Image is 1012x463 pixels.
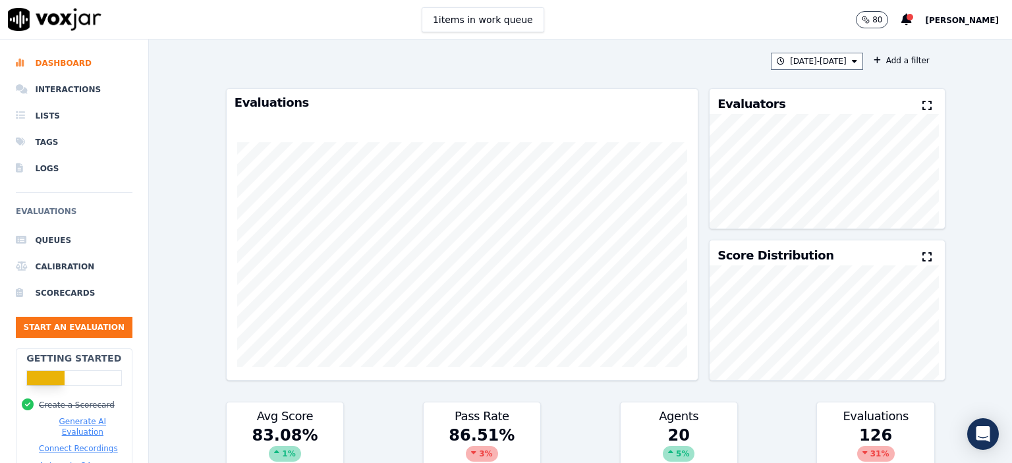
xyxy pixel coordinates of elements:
button: [DATE]-[DATE] [771,53,863,70]
button: Connect Recordings [39,443,118,454]
h3: Evaluators [717,98,785,110]
h3: Pass Rate [432,410,532,422]
div: 5 % [663,446,694,462]
div: 1 % [269,446,300,462]
div: 31 % [857,446,895,462]
a: Scorecards [16,280,132,306]
button: Start an Evaluation [16,317,132,338]
h3: Avg Score [235,410,335,422]
button: Add a filter [868,53,935,68]
h2: Getting Started [26,352,121,365]
h3: Evaluations [825,410,926,422]
div: 3 % [466,446,497,462]
a: Tags [16,129,132,155]
button: 80 [856,11,888,28]
span: [PERSON_NAME] [925,16,999,25]
div: Open Intercom Messenger [967,418,999,450]
button: Create a Scorecard [39,400,115,410]
a: Calibration [16,254,132,280]
h3: Evaluations [235,97,690,109]
h3: Agents [629,410,729,422]
h6: Evaluations [16,204,132,227]
button: 1items in work queue [422,7,544,32]
p: 80 [872,14,882,25]
button: Generate AI Evaluation [39,416,126,437]
a: Logs [16,155,132,182]
a: Lists [16,103,132,129]
a: Dashboard [16,50,132,76]
button: 80 [856,11,901,28]
img: voxjar logo [8,8,101,31]
button: [PERSON_NAME] [925,12,1012,28]
a: Interactions [16,76,132,103]
a: Queues [16,227,132,254]
h3: Score Distribution [717,250,833,261]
